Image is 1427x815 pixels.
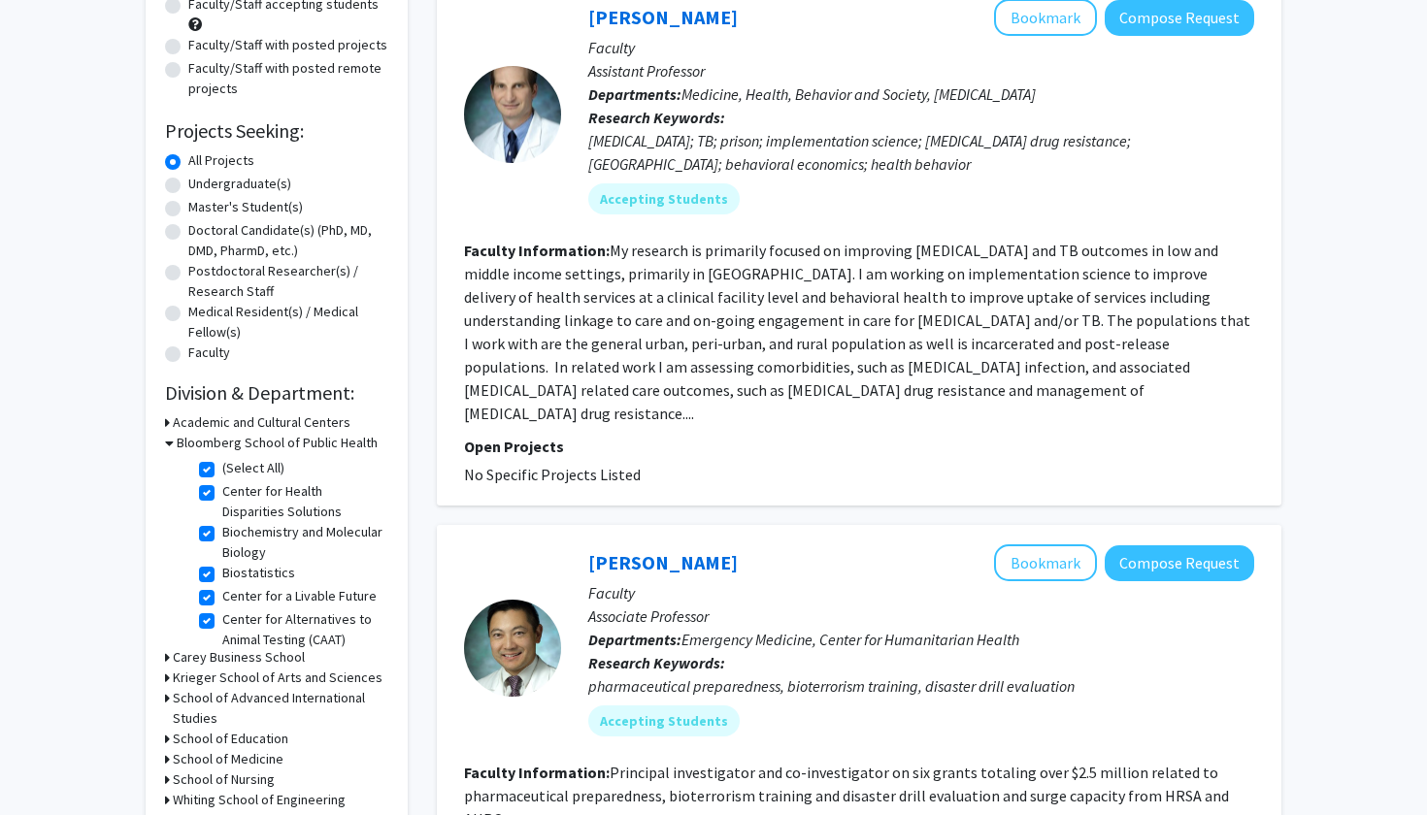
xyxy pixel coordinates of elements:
[173,729,288,749] h3: School of Education
[188,174,291,194] label: Undergraduate(s)
[173,790,346,810] h3: Whiting School of Engineering
[588,108,725,127] b: Research Keywords:
[222,586,377,606] label: Center for a Livable Future
[15,728,83,800] iframe: Chat
[588,581,1254,604] p: Faculty
[222,481,383,522] label: Center for Health Disparities Solutions
[464,465,641,484] span: No Specific Projects Listed
[588,550,738,574] a: [PERSON_NAME]
[165,119,388,143] h2: Projects Seeking:
[173,668,382,688] h3: Krieger School of Arts and Sciences
[188,220,388,261] label: Doctoral Candidate(s) (PhD, MD, DMD, PharmD, etc.)
[222,609,383,650] label: Center for Alternatives to Animal Testing (CAAT)
[173,749,283,769] h3: School of Medicine
[464,435,1254,458] p: Open Projects
[681,84,1036,104] span: Medicine, Health, Behavior and Society, [MEDICAL_DATA]
[588,705,740,736] mat-chip: Accepting Students
[588,674,1254,698] div: pharmaceutical preparedness, bioterrorism training, disaster drill evaluation
[464,241,1250,423] fg-read-more: My research is primarily focused on improving [MEDICAL_DATA] and TB outcomes in low and middle in...
[588,84,681,104] b: Departments:
[173,412,350,433] h3: Academic and Cultural Centers
[464,763,610,782] b: Faculty Information:
[1105,545,1254,581] button: Compose Request to Edbert Hsu
[588,5,738,29] a: [PERSON_NAME]
[188,261,388,302] label: Postdoctoral Researcher(s) / Research Staff
[188,197,303,217] label: Master's Student(s)
[188,342,230,363] label: Faculty
[188,302,388,342] label: Medical Resident(s) / Medical Fellow(s)
[173,688,388,729] h3: School of Advanced International Studies
[588,653,725,672] b: Research Keywords:
[188,58,388,99] label: Faculty/Staff with posted remote projects
[222,563,295,583] label: Biostatistics
[588,604,1254,628] p: Associate Professor
[588,129,1254,176] div: [MEDICAL_DATA]; TB; prison; implementation science; [MEDICAL_DATA] drug resistance; [GEOGRAPHIC_D...
[994,544,1097,581] button: Add Edbert Hsu to Bookmarks
[222,522,383,563] label: Biochemistry and Molecular Biology
[188,35,387,55] label: Faculty/Staff with posted projects
[588,183,740,214] mat-chip: Accepting Students
[177,433,378,453] h3: Bloomberg School of Public Health
[222,458,284,478] label: (Select All)
[173,769,275,790] h3: School of Nursing
[681,630,1019,649] span: Emergency Medicine, Center for Humanitarian Health
[588,630,681,649] b: Departments:
[165,381,388,405] h2: Division & Department:
[173,647,305,668] h3: Carey Business School
[588,59,1254,82] p: Assistant Professor
[188,150,254,171] label: All Projects
[588,36,1254,59] p: Faculty
[464,241,610,260] b: Faculty Information:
